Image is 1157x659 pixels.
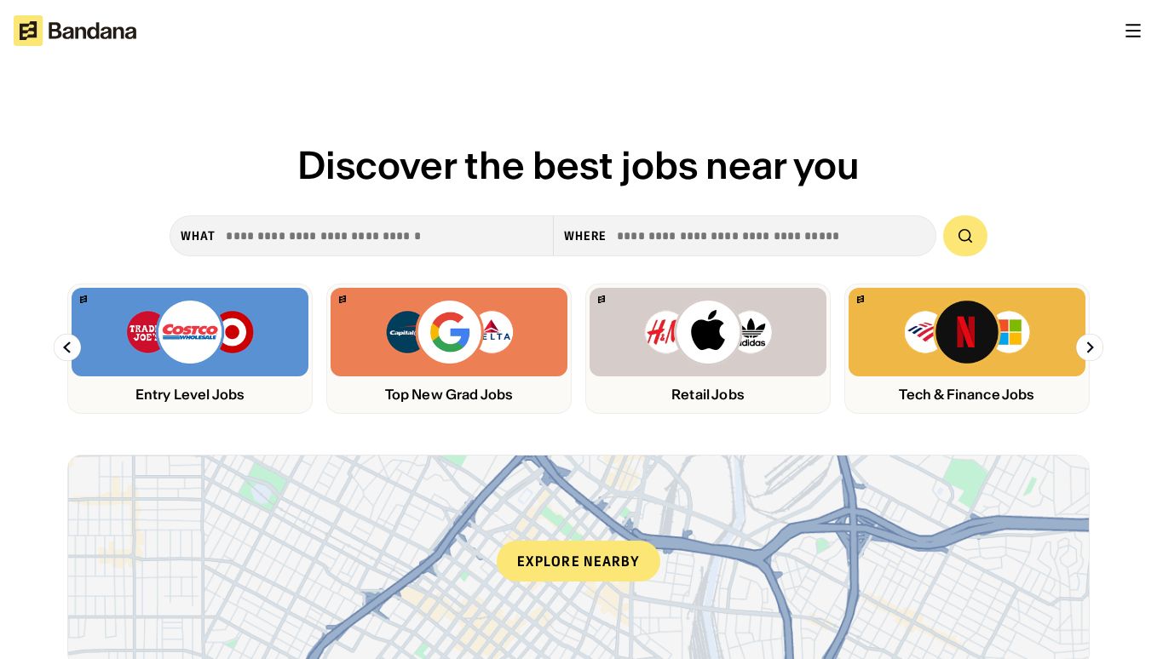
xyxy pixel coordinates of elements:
div: Retail Jobs [590,387,826,403]
img: Bandana logo [80,295,87,303]
div: Top New Grad Jobs [331,387,567,403]
img: Bandana logotype [14,15,136,46]
img: Bandana logo [598,295,605,303]
a: Bandana logoTrader Joe’s, Costco, Target logosEntry Level Jobs [67,284,313,414]
a: Bandana logoBank of America, Netflix, Microsoft logosTech & Finance Jobs [844,284,1090,414]
div: Tech & Finance Jobs [849,387,1085,403]
img: Capital One, Google, Delta logos [384,298,514,366]
img: Bandana logo [857,295,864,303]
img: H&M, Apply, Adidas logos [643,298,773,366]
img: Trader Joe’s, Costco, Target logos [125,298,255,366]
span: Discover the best jobs near you [297,141,860,189]
div: what [181,228,216,244]
div: Entry Level Jobs [72,387,308,403]
img: Left Arrow [54,334,81,361]
a: Bandana logoCapital One, Google, Delta logosTop New Grad Jobs [326,284,572,414]
div: Explore nearby [497,541,660,582]
img: Right Arrow [1076,334,1103,361]
img: Bandana logo [339,295,346,303]
a: Bandana logoH&M, Apply, Adidas logosRetail Jobs [585,284,831,414]
img: Bank of America, Netflix, Microsoft logos [903,298,1032,366]
div: Where [564,228,607,244]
